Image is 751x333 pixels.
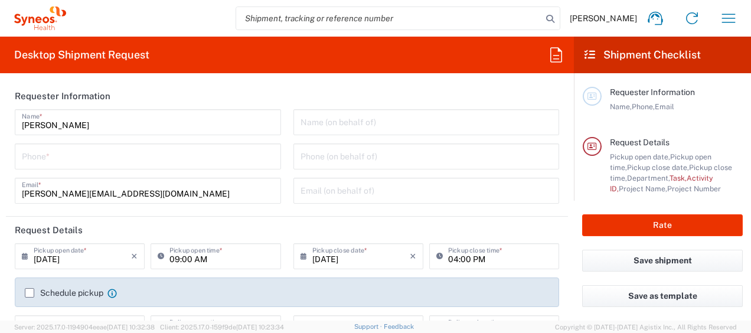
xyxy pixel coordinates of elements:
[667,184,721,193] span: Project Number
[555,322,737,332] span: Copyright © [DATE]-[DATE] Agistix Inc., All Rights Reserved
[160,324,284,331] span: Client: 2025.17.0-159f9de
[131,247,138,266] i: ×
[570,13,637,24] span: [PERSON_NAME]
[15,90,110,102] h2: Requester Information
[236,7,542,30] input: Shipment, tracking or reference number
[582,285,743,307] button: Save as template
[354,323,384,330] a: Support
[610,102,632,111] span: Name,
[410,247,416,266] i: ×
[610,138,670,147] span: Request Details
[585,48,701,62] h2: Shipment Checklist
[14,324,155,331] span: Server: 2025.17.0-1194904eeae
[627,174,670,182] span: Department,
[632,102,655,111] span: Phone,
[236,324,284,331] span: [DATE] 10:23:34
[582,214,743,236] button: Rate
[655,102,674,111] span: Email
[15,224,83,236] h2: Request Details
[670,174,687,182] span: Task,
[25,288,103,298] label: Schedule pickup
[610,152,670,161] span: Pickup open date,
[384,323,414,330] a: Feedback
[14,48,149,62] h2: Desktop Shipment Request
[619,184,667,193] span: Project Name,
[107,324,155,331] span: [DATE] 10:32:38
[582,250,743,272] button: Save shipment
[610,87,695,97] span: Requester Information
[627,163,689,172] span: Pickup close date,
